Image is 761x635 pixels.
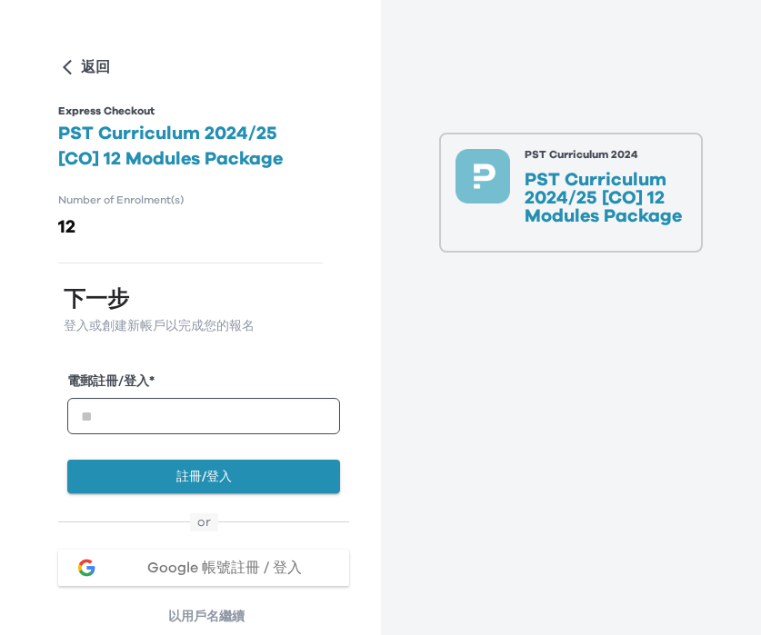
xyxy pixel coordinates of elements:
[525,149,687,160] p: PST Curriculum 2024
[67,460,340,493] button: 註冊/登入
[58,193,323,206] h1: Number of Enrolment(s)
[147,561,302,575] span: Google 帳號註冊 / 登入
[58,121,323,172] h2: PST Curriculum 2024/25 [CO] 12 Modules Package
[190,513,218,531] span: or
[81,56,110,78] p: 返回
[75,557,97,579] img: google login
[58,213,323,241] h2: 12
[439,133,704,253] button: preface-course-iconPST Curriculum 2024PST Curriculum 2024/25 [CO] 12 Modules Package
[58,293,349,307] p: 下一步
[58,104,323,117] h1: Express Checkout
[58,319,349,333] p: 登入或創建新帳戶以完成您的報名
[58,550,349,586] button: google loginGoogle 帳號註冊 / 登入
[64,608,349,626] p: 以用戶名繼續
[456,149,510,203] img: preface-course-icon
[67,372,340,392] label: 電郵註冊/登入 *
[525,171,687,225] p: PST Curriculum 2024/25 [CO] 12 Modules Package
[58,53,117,82] button: 返回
